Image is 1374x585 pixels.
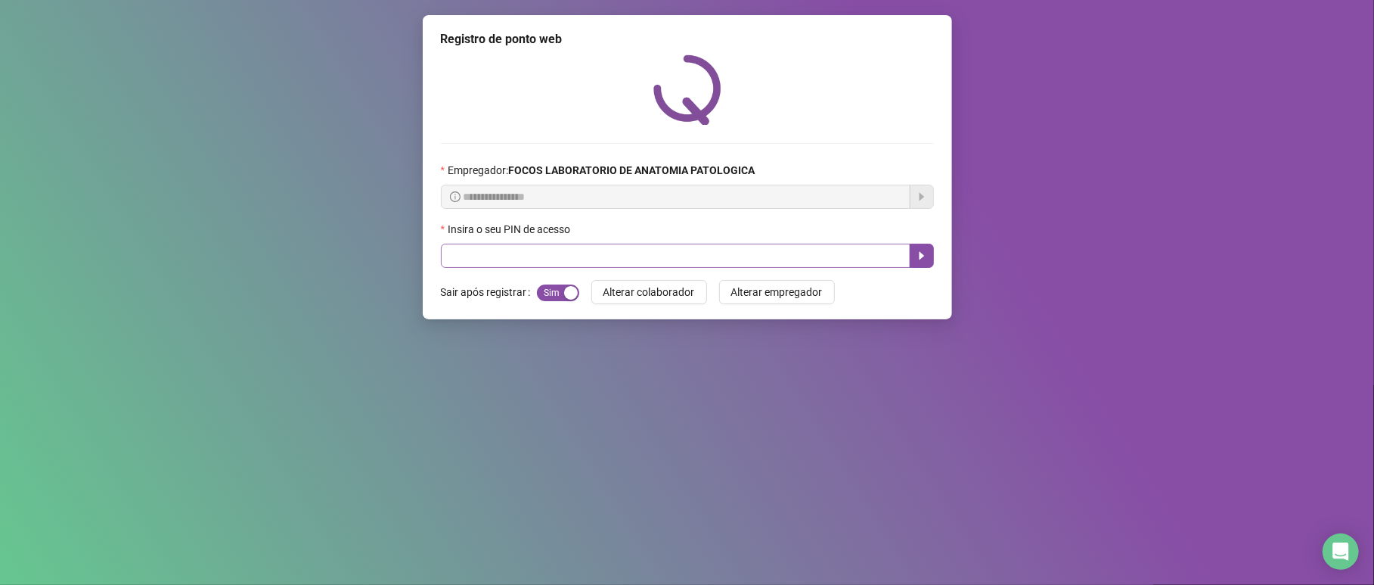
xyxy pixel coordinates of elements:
[441,221,580,238] label: Insira o seu PIN de acesso
[508,164,755,176] strong: FOCOS LABORATORIO DE ANATOMIA PATOLOGICA
[731,284,823,300] span: Alterar empregador
[441,280,537,304] label: Sair após registrar
[719,280,835,304] button: Alterar empregador
[603,284,695,300] span: Alterar colaborador
[441,30,934,48] div: Registro de ponto web
[653,54,721,125] img: QRPoint
[916,250,928,262] span: caret-right
[1323,534,1359,570] div: Open Intercom Messenger
[448,162,755,179] span: Empregador :
[591,280,707,304] button: Alterar colaborador
[450,191,461,202] span: info-circle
